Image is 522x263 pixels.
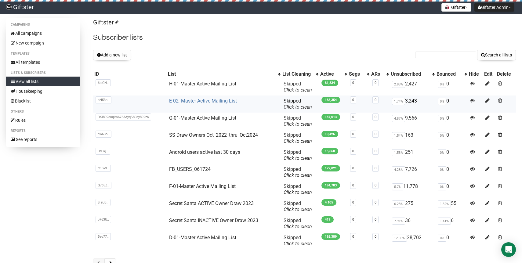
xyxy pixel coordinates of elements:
[435,198,468,215] td: 55
[392,115,405,122] span: 4.87%
[392,183,403,190] span: 5.7%
[6,38,80,48] a: New campaign
[474,3,514,12] button: Giftster Admin
[348,70,370,78] th: Segs: No sort applied, activate to apply an ascending sort
[321,114,340,120] span: 187,013
[375,81,376,85] a: 0
[352,149,354,153] a: 0
[6,127,80,135] li: Reports
[96,216,111,223] span: p763U..
[435,215,468,232] td: 6
[169,132,258,138] a: SS Draw Owners Oct_2022_thru_Oct2024
[483,70,496,78] th: Edit: No sort applied, sorting is disabled
[352,235,354,239] a: 0
[375,98,376,102] a: 0
[6,50,80,57] li: Templates
[438,235,446,242] span: 0%
[390,181,435,198] td: 11,778
[284,207,312,212] a: Click to clean
[441,3,471,12] button: Giftster
[321,97,340,103] span: 183,354
[6,21,80,28] li: Campaigns
[169,183,236,189] a: F-01-Master Active Mailing List
[6,108,80,115] li: Others
[438,132,446,139] span: 0%
[352,183,354,187] a: 0
[93,32,516,43] h2: Subscriber lists
[284,172,312,178] a: Click to clean
[435,164,468,181] td: 0
[392,166,405,173] span: 4.28%
[390,78,435,95] td: 2,427
[391,71,429,77] div: Unsubscribed
[352,200,354,204] a: 0
[6,86,80,96] a: Housekeeping
[321,216,334,223] span: 419
[282,71,313,77] div: List Cleaning
[375,115,376,119] a: 0
[390,164,435,181] td: 7,726
[284,81,312,93] span: Skipped
[321,148,338,154] span: 15,660
[438,115,446,122] span: 0%
[469,71,482,77] div: Hide
[6,4,12,10] img: e72572de92c0695bfc811ae3db612f34
[435,181,468,198] td: 0
[321,165,340,171] span: 172,821
[96,233,111,240] span: 5eg77..
[96,182,111,189] span: G763Z..
[168,71,275,77] div: List
[390,95,435,113] td: 3,243
[6,96,80,106] a: Blacklist
[390,113,435,130] td: 9,566
[438,183,446,190] span: 0%
[321,233,340,240] span: 192,389
[6,115,80,125] a: Rules
[284,115,312,127] span: Skipped
[435,232,468,249] td: 0
[169,166,211,172] a: FB_USERS_061724
[6,28,80,38] a: All campaigns
[352,132,354,136] a: 0
[435,78,468,95] td: 0
[169,149,240,155] a: Android users active last 30 days
[284,87,312,93] a: Click to clean
[93,19,118,26] a: Giftster
[96,96,111,103] span: pN53h..
[284,132,312,144] span: Skipped
[352,98,354,102] a: 0
[438,149,446,156] span: 0%
[390,198,435,215] td: 275
[484,71,495,77] div: Edit
[375,235,376,239] a: 0
[284,189,312,195] a: Click to clean
[375,166,376,170] a: 0
[284,138,312,144] a: Click to clean
[284,166,312,178] span: Skipped
[375,132,376,136] a: 0
[437,71,462,77] div: Bounced
[375,218,376,222] a: 0
[392,218,405,225] span: 7.91%
[169,98,237,104] a: E-02 -Master Active Mailing List
[284,200,312,212] span: Skipped
[390,147,435,164] td: 251
[284,149,312,161] span: Skipped
[438,166,446,173] span: 0%
[352,81,354,85] a: 0
[6,77,80,86] a: View all lists
[94,71,165,77] div: ID
[321,182,340,189] span: 194,703
[167,70,281,78] th: List: No sort applied, activate to apply an ascending sort
[6,57,80,67] a: All templates
[435,113,468,130] td: 0
[281,70,319,78] th: List Cleaning: No sort applied, activate to apply an ascending sort
[501,242,516,257] div: Open Intercom Messenger
[284,104,312,110] a: Click to clean
[390,70,435,78] th: Unsubscribed: No sort applied, activate to apply an ascending sort
[321,80,338,86] span: 81,834
[438,98,446,105] span: 0%
[445,5,450,9] img: 1.png
[284,224,312,229] a: Click to clean
[435,70,468,78] th: Bounced: No sort applied, activate to apply an ascending sort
